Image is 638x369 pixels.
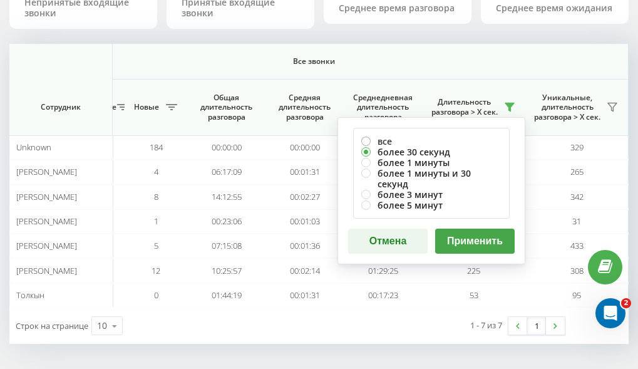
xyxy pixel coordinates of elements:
[275,93,334,122] span: Средняя длительность разговора
[496,3,614,14] div: Среднее время ожидания
[361,157,502,168] label: более 1 минуты
[68,102,113,112] span: Уникальные
[595,298,625,328] iframe: Intercom live chat
[361,136,502,147] label: все
[339,3,456,14] div: Среднее время разговора
[16,166,77,177] span: [PERSON_NAME]
[265,283,344,308] td: 00:01:31
[570,142,584,153] span: 329
[187,135,265,160] td: 00:00:00
[152,265,160,276] span: 12
[470,289,478,301] span: 53
[470,319,502,331] div: 1 - 7 из 7
[361,200,502,210] label: более 5 минут
[154,166,158,177] span: 4
[154,289,158,301] span: 0
[150,142,163,153] span: 184
[265,160,344,184] td: 00:01:31
[265,258,344,283] td: 00:02:14
[348,229,428,254] button: Отмена
[197,93,256,122] span: Общая длительность разговора
[361,147,502,157] label: более 30 секунд
[187,234,265,258] td: 07:15:08
[131,102,162,112] span: Новые
[428,97,500,117] span: Длительность разговора > Х сек.
[16,191,77,202] span: [PERSON_NAME]
[16,289,44,301] span: Толкын
[570,240,584,251] span: 433
[361,168,502,189] label: более 1 минуты и 30 секунд
[361,189,502,200] label: более 3 минут
[16,265,77,276] span: [PERSON_NAME]
[154,191,158,202] span: 8
[187,185,265,209] td: 14:12:55
[20,102,101,112] span: Сотрудник
[572,216,581,227] span: 31
[154,240,158,251] span: 5
[154,216,158,227] span: 1
[621,298,631,308] span: 2
[187,209,265,234] td: 00:23:06
[435,229,515,254] button: Применить
[187,160,265,184] td: 06:17:09
[344,283,422,308] td: 00:17:23
[570,191,584,202] span: 342
[265,234,344,258] td: 00:01:36
[265,185,344,209] td: 00:02:27
[16,142,51,153] span: Unknown
[36,56,591,66] span: Все звонки
[16,216,77,227] span: [PERSON_NAME]
[570,166,584,177] span: 265
[97,320,107,332] div: 10
[353,93,413,122] span: Среднедневная длительность разговора
[265,135,344,160] td: 00:00:00
[16,320,88,331] span: Строк на странице
[187,258,265,283] td: 10:25:57
[570,265,584,276] span: 308
[344,258,422,283] td: 01:29:25
[467,265,480,276] span: 225
[532,93,603,122] span: Уникальные, длительность разговора > Х сек.
[527,317,546,335] a: 1
[265,209,344,234] td: 00:01:03
[572,289,581,301] span: 95
[187,283,265,308] td: 01:44:19
[16,240,77,251] span: [PERSON_NAME]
